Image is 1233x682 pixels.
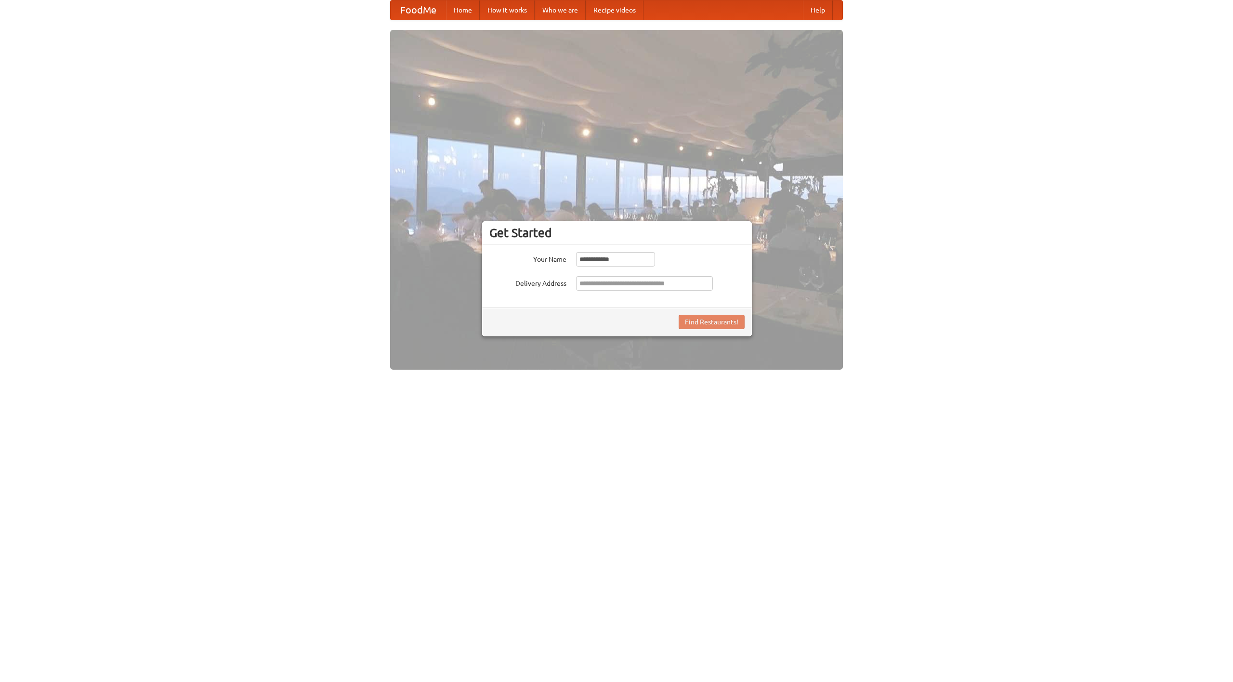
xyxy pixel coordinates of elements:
h3: Get Started [489,226,745,240]
label: Your Name [489,252,566,264]
a: Home [446,0,480,20]
a: Help [803,0,833,20]
a: How it works [480,0,535,20]
label: Delivery Address [489,276,566,288]
a: Who we are [535,0,586,20]
button: Find Restaurants! [679,315,745,329]
a: Recipe videos [586,0,643,20]
a: FoodMe [391,0,446,20]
